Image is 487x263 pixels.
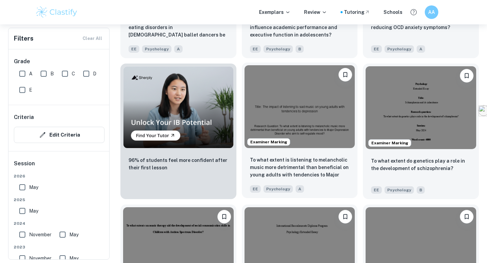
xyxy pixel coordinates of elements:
span: Psychology [385,45,414,53]
span: Examiner Marking [248,139,290,145]
img: Thumbnail [123,66,234,148]
span: Psychology [142,45,171,53]
span: A [174,45,183,53]
p: To what extent can the increased rate of eating disorders in female ballet dancers be attributed ... [129,16,228,39]
button: Bookmark [339,68,352,81]
span: B [50,70,54,77]
h6: Filters [14,34,33,43]
span: 2025 [14,197,105,203]
span: B [417,186,425,194]
button: Bookmark [217,210,231,223]
span: EE [250,185,261,193]
a: Schools [384,8,402,16]
span: 2024 [14,220,105,226]
span: Psychology [263,45,293,53]
img: Psychology EE example thumbnail: To what extent is listening to melanchol [245,65,355,148]
span: EE [129,45,139,53]
p: To what extent does Media Multitasking influence academic performance and executive function in a... [250,16,350,39]
button: Bookmark [460,210,473,223]
span: November [29,255,51,262]
img: Clastify logo [35,5,78,19]
p: Exemplars [259,8,291,16]
a: Examiner MarkingBookmarkTo what extent do genetics play a role in the development of schizophreni... [363,64,479,199]
span: November [29,231,51,238]
a: Examiner MarkingBookmarkTo what extent is listening to melancholic music more detrimental than be... [242,64,358,199]
p: To what extent do genetics play a role in the development of schizophrenia? [371,157,471,172]
span: C [72,70,75,77]
h6: Grade [14,57,105,66]
p: 96% of students feel more confident after their first lesson [129,157,228,171]
span: EE [371,45,382,53]
button: AA [425,5,438,19]
a: Thumbnail96% of students feel more confident after their first lesson [120,64,236,199]
span: 2026 [14,173,105,179]
span: Examiner Marking [369,140,411,146]
span: Psychology [263,185,293,193]
span: May [69,231,78,238]
span: A [29,70,32,77]
button: Edit Criteria [14,127,105,143]
span: A [296,185,304,193]
span: A [417,45,425,53]
button: Bookmark [460,69,473,82]
span: Psychology [385,186,414,194]
span: May [29,184,38,191]
img: Psychology EE example thumbnail: To what extent do genetics play a role i [366,66,476,149]
span: E [29,86,32,94]
h6: Criteria [14,113,34,121]
h6: Session [14,160,105,173]
span: EE [250,45,261,53]
button: Bookmark [339,210,352,223]
p: Review [304,8,327,16]
h6: AA [428,8,436,16]
span: EE [371,186,382,194]
span: D [93,70,96,77]
span: May [69,255,78,262]
button: Help and Feedback [408,6,419,18]
span: 2023 [14,244,105,250]
a: Tutoring [344,8,370,16]
span: B [296,45,304,53]
p: To what extent is listening to melancholic music more detrimental than beneficial on young adults... [250,156,350,179]
span: May [29,207,38,215]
